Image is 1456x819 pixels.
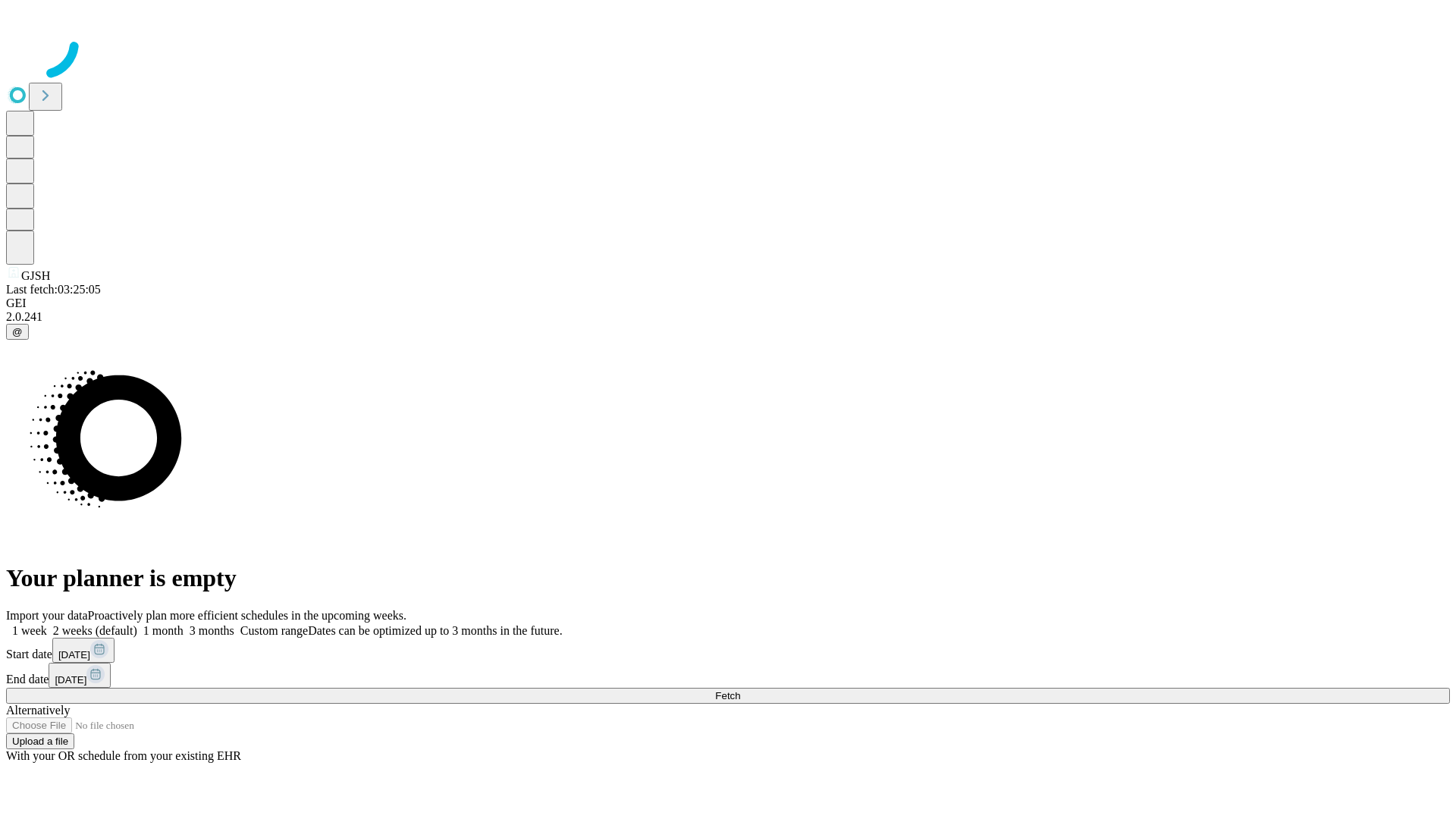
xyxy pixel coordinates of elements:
[6,638,1450,663] div: Start date
[53,624,137,637] span: 2 weeks (default)
[88,609,406,622] span: Proactively plan more efficient schedules in the upcoming weeks.
[143,624,184,637] span: 1 month
[6,609,88,622] span: Import your data
[190,624,234,637] span: 3 months
[6,310,1450,324] div: 2.0.241
[308,624,562,637] span: Dates can be optimized up to 3 months in the future.
[240,624,308,637] span: Custom range
[715,690,740,701] span: Fetch
[6,564,1450,592] h1: Your planner is empty
[12,624,47,637] span: 1 week
[58,649,90,661] span: [DATE]
[6,663,1450,688] div: End date
[6,297,1450,310] div: GEI
[49,663,111,688] button: [DATE]
[6,324,29,340] button: @
[21,269,50,282] span: GJSH
[6,749,241,762] span: With your OR schedule from your existing EHR
[52,638,115,663] button: [DATE]
[6,704,70,717] span: Alternatively
[6,733,74,749] button: Upload a file
[6,283,101,296] span: Last fetch: 03:25:05
[12,326,23,337] span: @
[55,674,86,686] span: [DATE]
[6,688,1450,704] button: Fetch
